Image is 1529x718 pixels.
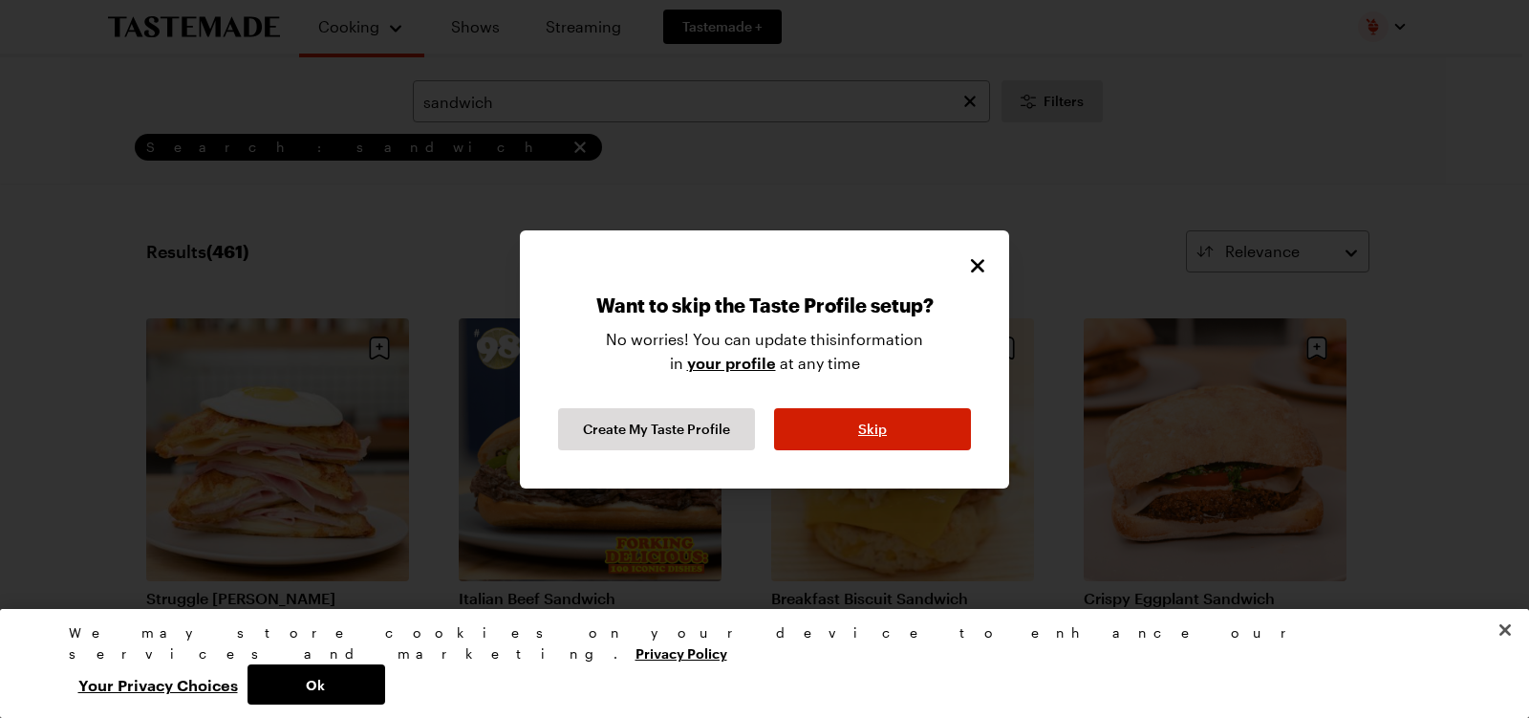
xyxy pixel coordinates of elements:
[558,408,755,450] button: Continue Taste Profile
[606,328,923,389] p: No worries! You can update this information in at any time
[248,664,385,705] button: Ok
[69,664,248,705] button: Your Privacy Choices
[1484,609,1526,651] button: Close
[774,408,971,450] button: Skip Taste Profile
[858,420,887,439] span: Skip
[596,294,934,328] p: Want to skip the Taste Profile setup?
[687,352,776,373] a: your profile
[69,622,1445,705] div: Privacy
[583,420,730,439] span: Create My Taste Profile
[69,622,1445,664] div: We may store cookies on your device to enhance our services and marketing.
[965,253,990,278] button: Close
[635,643,727,662] a: More information about your privacy, opens in a new tab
